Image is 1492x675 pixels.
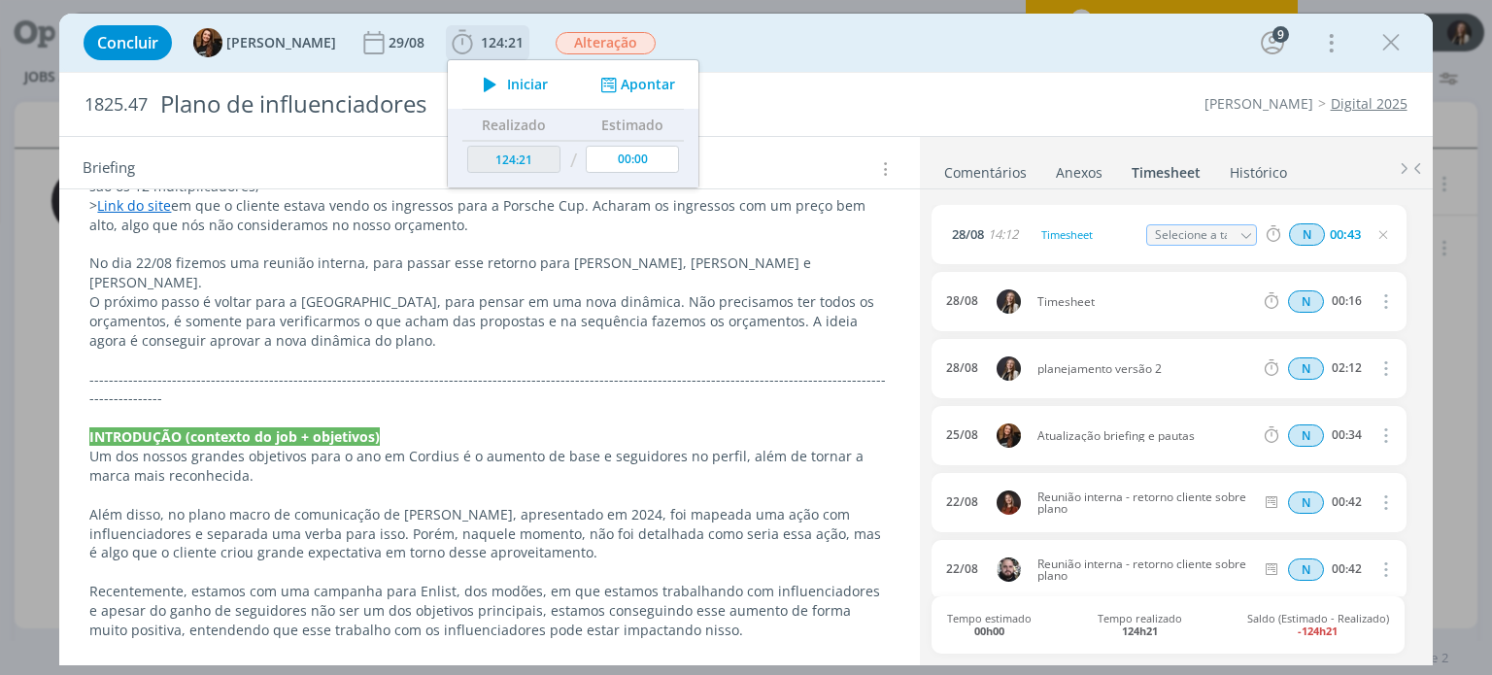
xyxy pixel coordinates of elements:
[89,370,889,409] p: -------------------------------------------------------------------------------------------------...
[997,356,1021,381] img: L
[462,110,565,141] th: Realizado
[1056,163,1102,183] div: Anexos
[946,428,978,442] div: 25/08
[997,289,1021,314] img: L
[1131,154,1202,183] a: Timesheet
[1332,495,1362,509] div: 00:42
[1332,428,1362,442] div: 00:34
[1288,357,1324,380] span: N
[1288,290,1324,313] div: Horas normais
[1332,361,1362,375] div: 02:12
[89,505,889,563] p: Além disso, no plano macro de comunicação de [PERSON_NAME], apresentado em 2024, foi mapeada uma ...
[447,59,699,188] ul: 124:21
[89,253,889,292] p: No dia 22/08 fizemos uma reunião interna, para passar esse retorno para [PERSON_NAME], [PERSON_NA...
[947,612,1032,637] span: Tempo estimado
[97,35,158,51] span: Concluir
[1288,424,1324,447] div: Horas normais
[97,196,171,215] a: Link do site
[946,294,978,308] div: 28/08
[1257,27,1288,58] button: 9
[997,557,1021,582] img: G
[1288,558,1324,581] div: Horas normais
[84,25,172,60] button: Concluir
[1030,363,1262,375] span: planejamento versão 2
[152,81,848,128] div: Plano de influenciadores
[565,141,582,181] td: /
[85,94,148,116] span: 1825.47
[1030,558,1262,582] span: Reunião interna - retorno cliente sobre plano
[952,228,984,241] span: 28/08
[1098,612,1182,637] span: Tempo realizado
[997,423,1021,448] img: T
[507,78,548,91] span: Iniciar
[89,427,380,446] strong: INTRODUÇÃO (contexto do job + objetivos)
[1288,558,1324,581] span: N
[1332,294,1362,308] div: 00:16
[997,490,1021,515] img: M
[1288,290,1324,313] span: N
[946,495,978,509] div: 22/08
[389,36,428,50] div: 29/08
[1030,296,1262,308] span: Timesheet
[83,156,135,182] span: Briefing
[974,624,1004,638] b: 00h00
[89,582,889,640] p: Recentemente, estamos com uma campanha para Enlist, dos modões, em que estamos trabalhando com in...
[595,75,676,95] button: Apontar
[193,28,336,57] button: T[PERSON_NAME]
[1331,94,1407,113] a: Digital 2025
[1030,491,1262,515] span: Reunião interna - retorno cliente sobre plano
[1288,357,1324,380] div: Horas normais
[1247,612,1389,637] span: Saldo (Estimado - Realizado)
[1037,224,1142,246] div: Timesheet
[226,36,336,50] span: [PERSON_NAME]
[89,447,889,486] p: Um dos nossos grandes objetivos para o ano em Cordius é o aumento de base e seguidores no perfil,...
[1030,430,1262,442] span: Atualização briefing e pautas
[193,28,222,57] img: T
[1272,26,1289,43] div: 9
[556,32,656,54] span: Alteração
[1332,562,1362,576] div: 00:42
[89,292,889,351] p: O próximo passo é voltar para a [GEOGRAPHIC_DATA], para pensar em uma nova dinâmica. Não precisam...
[988,228,1018,241] span: 14:12
[582,110,685,141] th: Estimado
[59,14,1432,665] div: dialog
[943,154,1028,183] a: Comentários
[1298,624,1338,638] b: -124h21
[1288,491,1324,514] div: Horas normais
[946,361,978,375] div: 28/08
[1204,94,1313,113] a: [PERSON_NAME]
[946,562,978,576] div: 22/08
[555,31,657,55] button: Alteração
[1229,154,1288,183] a: Histórico
[1288,491,1324,514] span: N
[472,71,549,98] button: Iniciar
[1122,624,1158,638] b: 124h21
[481,33,524,51] span: 124:21
[1289,223,1325,246] span: N
[89,196,889,235] p: > em que o cliente estava vendo os ingressos para a Porsche Cup. Acharam os ingressos com um preç...
[447,27,528,58] button: 124:21
[1289,223,1325,246] div: Horas normais
[1288,424,1324,447] span: N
